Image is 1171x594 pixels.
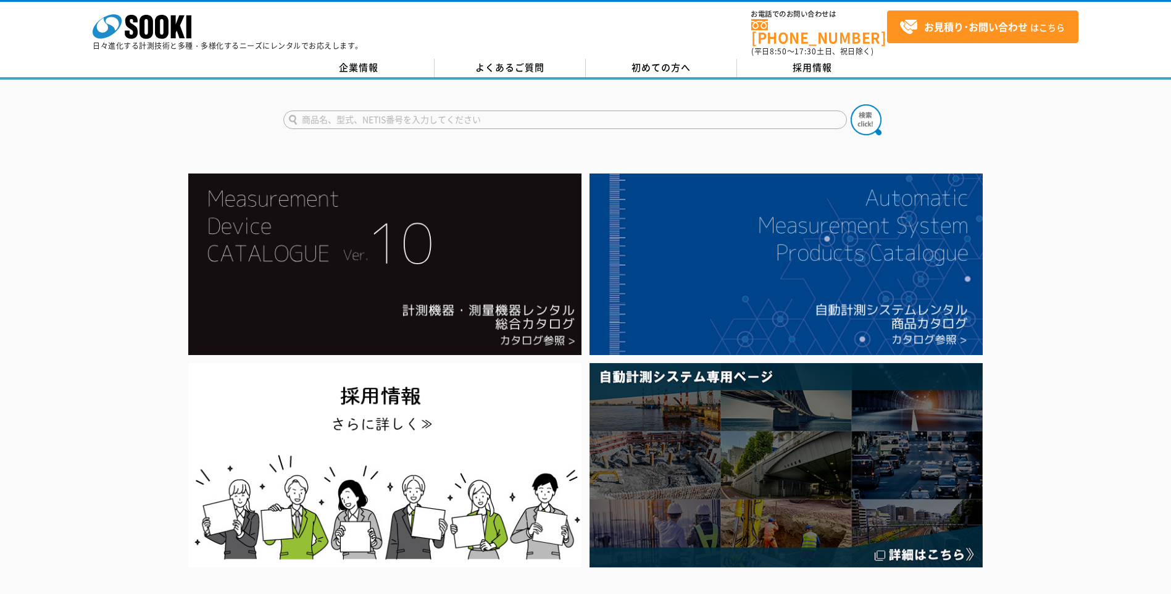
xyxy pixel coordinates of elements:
img: SOOKI recruit [188,363,581,567]
a: よくあるご質問 [435,59,586,77]
p: 日々進化する計測技術と多種・多様化するニーズにレンタルでお応えします。 [93,42,363,49]
span: 初めての方へ [631,61,691,74]
span: 17:30 [794,46,817,57]
span: お電話でのお問い合わせは [751,10,887,18]
a: お見積り･お問い合わせはこちら [887,10,1078,43]
span: はこちら [899,18,1065,36]
img: Catalog Ver10 [188,174,581,355]
img: btn_search.png [851,104,881,135]
span: (平日 ～ 土日、祝日除く) [751,46,873,57]
a: 採用情報 [737,59,888,77]
span: 8:50 [770,46,787,57]
a: 企業情報 [283,59,435,77]
img: 自動計測システムカタログ [590,174,983,355]
a: 初めての方へ [586,59,737,77]
a: [PHONE_NUMBER] [751,19,887,44]
img: 自動計測システム専用ページ [590,363,983,567]
input: 商品名、型式、NETIS番号を入力してください [283,111,847,129]
strong: お見積り･お問い合わせ [924,19,1028,34]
